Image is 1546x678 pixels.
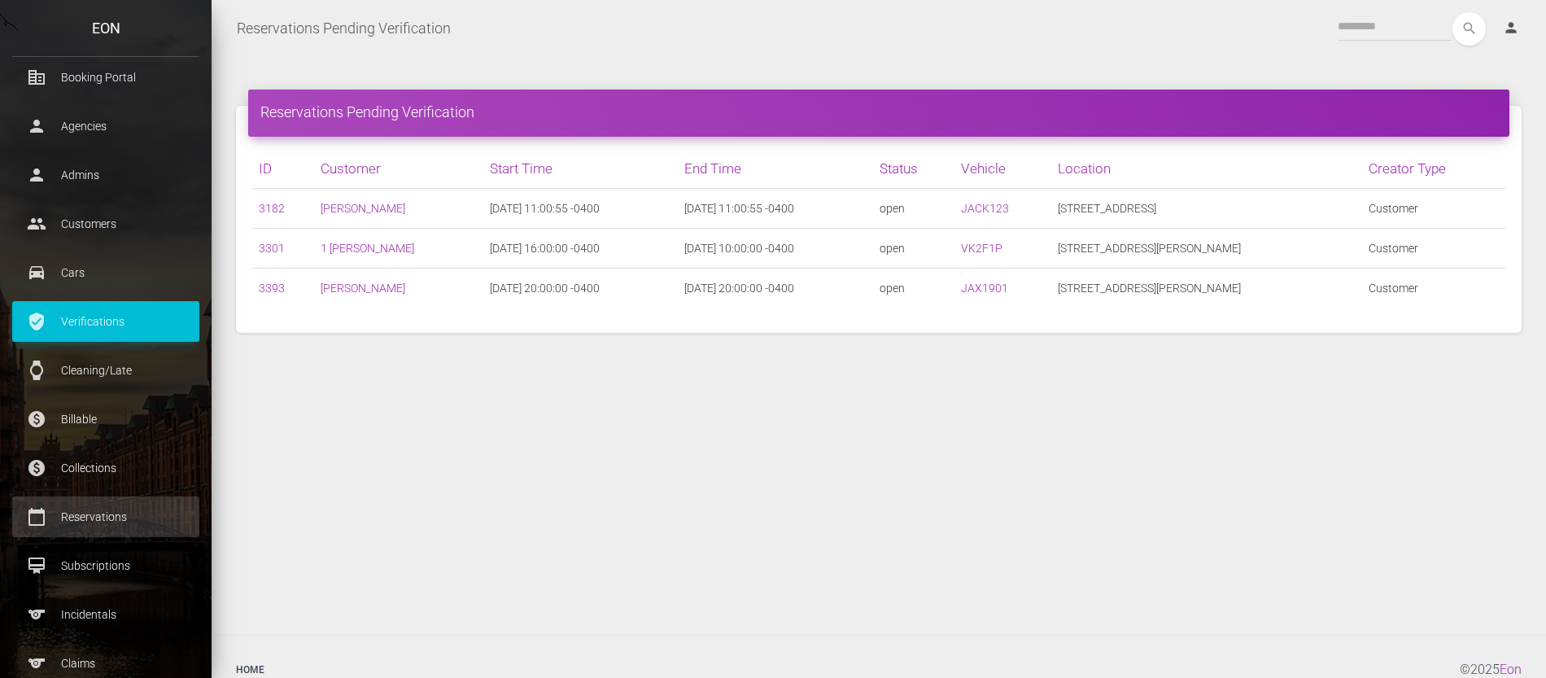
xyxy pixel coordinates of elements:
a: Reservations Pending Verification [237,8,451,49]
h4: Reservations Pending Verification [260,102,1497,122]
p: Incidentals [24,602,187,627]
td: [DATE] 11:00:55 -0400 [678,189,872,229]
a: drive_eta Cars [12,252,199,293]
p: Booking Portal [24,65,187,90]
a: [PERSON_NAME] [321,282,405,295]
td: open [873,229,954,269]
td: open [873,269,954,308]
p: Verifications [24,309,187,334]
td: [DATE] 20:00:00 -0400 [678,269,872,308]
button: search [1452,12,1486,46]
p: Cars [24,260,187,285]
td: Customer [1362,189,1505,229]
td: open [873,189,954,229]
th: Vehicle [954,149,1051,189]
p: Customers [24,212,187,236]
a: calendar_today Reservations [12,496,199,537]
a: paid Collections [12,448,199,488]
a: 3182 [259,202,285,215]
a: JACK123 [961,202,1009,215]
th: Start Time [483,149,678,189]
th: Creator Type [1362,149,1505,189]
a: person [1491,12,1534,45]
a: corporate_fare Booking Portal [12,57,199,98]
p: Subscriptions [24,553,187,578]
a: [PERSON_NAME] [321,202,405,215]
a: paid Billable [12,399,199,440]
p: Admins [24,163,187,187]
a: card_membership Subscriptions [12,545,199,586]
p: Collections [24,456,187,480]
a: Eon [1500,662,1522,677]
a: VK2F1P [961,242,1002,255]
th: Customer [314,149,483,189]
th: ID [252,149,314,189]
p: Cleaning/Late [24,358,187,383]
i: person [1503,20,1519,36]
th: Location [1051,149,1362,189]
td: [DATE] 11:00:55 -0400 [483,189,678,229]
a: verified_user Verifications [12,301,199,342]
td: Customer [1362,229,1505,269]
td: [DATE] 16:00:00 -0400 [483,229,678,269]
p: Claims [24,651,187,676]
p: Agencies [24,114,187,138]
td: Customer [1362,269,1505,308]
a: sports Incidentals [12,594,199,635]
th: End Time [678,149,872,189]
a: watch Cleaning/Late [12,350,199,391]
p: Billable [24,407,187,431]
a: 1 [PERSON_NAME] [321,242,414,255]
td: [DATE] 20:00:00 -0400 [483,269,678,308]
td: [STREET_ADDRESS][PERSON_NAME] [1051,229,1362,269]
td: [STREET_ADDRESS][PERSON_NAME] [1051,269,1362,308]
a: 3393 [259,282,285,295]
a: 3301 [259,242,285,255]
a: person Admins [12,155,199,195]
td: [DATE] 10:00:00 -0400 [678,229,872,269]
p: Reservations [24,505,187,529]
td: [STREET_ADDRESS] [1051,189,1362,229]
th: Status [873,149,954,189]
a: JAX1901 [961,282,1008,295]
a: person Agencies [12,106,199,147]
a: people Customers [12,203,199,244]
